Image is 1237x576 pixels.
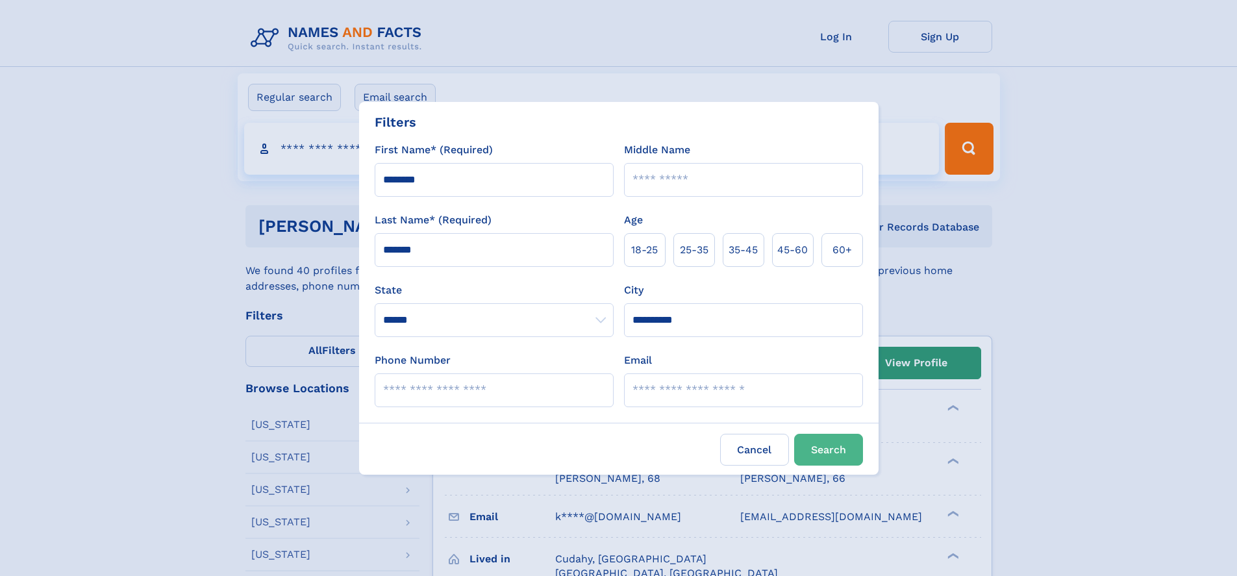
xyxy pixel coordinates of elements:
label: Email [624,353,652,368]
label: Middle Name [624,142,690,158]
label: Age [624,212,643,228]
span: 18‑25 [631,242,658,258]
label: City [624,282,643,298]
div: Filters [375,112,416,132]
span: 60+ [832,242,852,258]
span: 45‑60 [777,242,808,258]
label: Last Name* (Required) [375,212,492,228]
label: Phone Number [375,353,451,368]
label: State [375,282,614,298]
button: Search [794,434,863,466]
span: 25‑35 [680,242,708,258]
label: Cancel [720,434,789,466]
label: First Name* (Required) [375,142,493,158]
span: 35‑45 [729,242,758,258]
